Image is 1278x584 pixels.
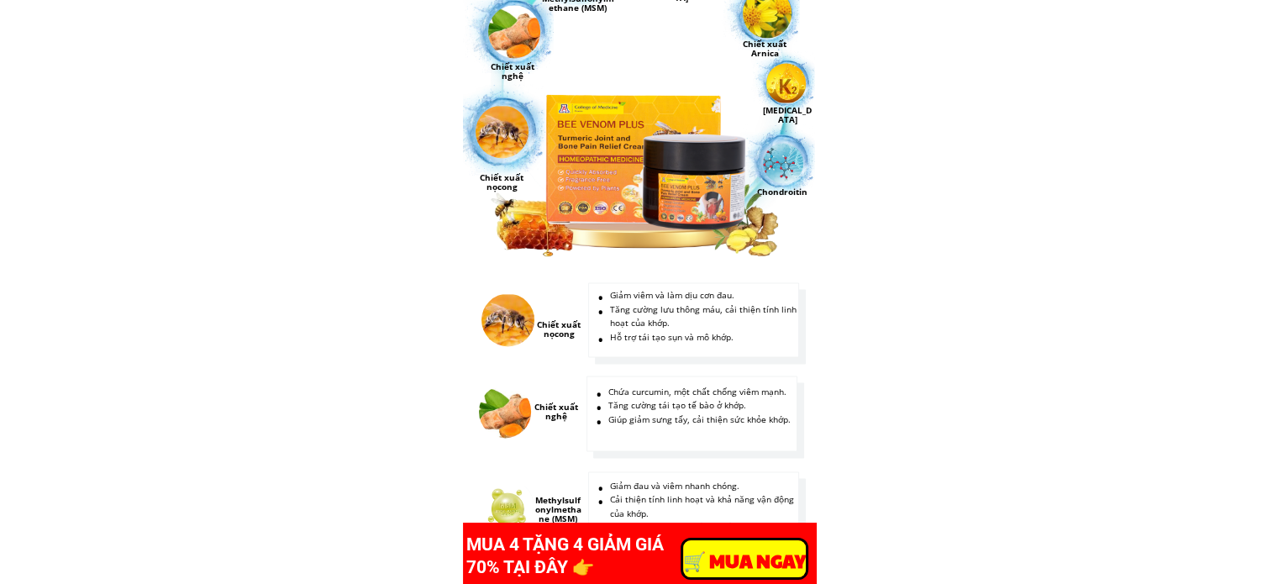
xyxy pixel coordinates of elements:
font: ️🛒 MUA NGAY [683,548,806,573]
font: Chiết xuất nọc [537,318,581,339]
font: Cải thiện tính linh hoạt và khả năng vận động của khớp. [610,493,794,518]
font: 70% TẠI ĐÂY 👉 [466,557,594,577]
font: ong [559,328,575,339]
font: Chứa curcumin, một chất chống viêm mạnh. [608,386,786,397]
font: Giúp giảm sưng tấy, cải thiện sức khỏe khớp. [608,413,791,425]
font: Tăng cường tái tạo tế bào ở khớp. [608,399,746,411]
font: Chiết xuất nghệ [534,401,578,422]
font: Hỗ trợ tái tạo sụn và mô khớp. [610,331,734,343]
font: MUA 4 TẶNG 4 GIẢM GIÁ [466,534,664,555]
font: Chiết xuất nghệ [491,61,534,82]
font: Tăng cường mô liên kết và giảm viêm. [610,521,765,533]
font: Methylsulfonylmethane (MSM) [535,494,581,524]
font: Giảm đau và viêm nhanh chóng. [610,480,739,492]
